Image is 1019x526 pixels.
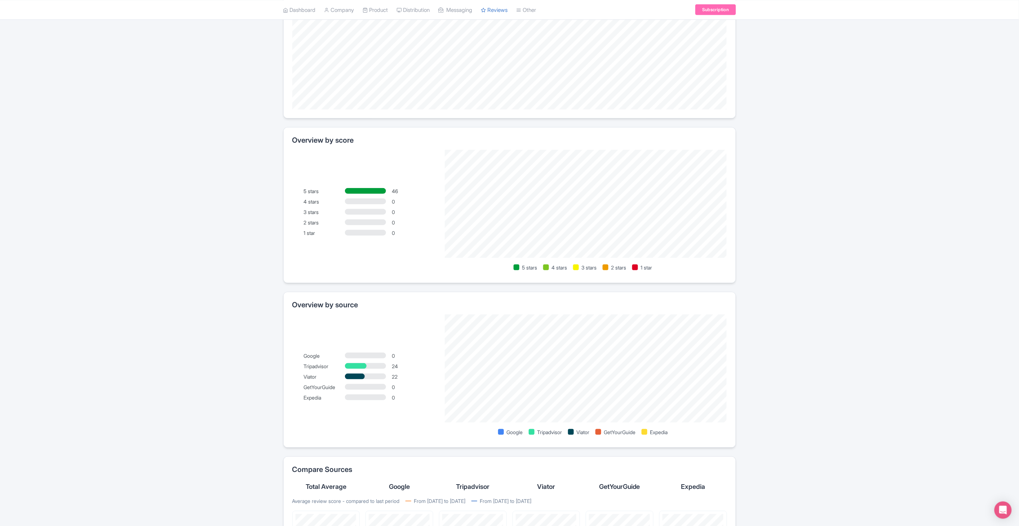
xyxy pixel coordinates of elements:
[392,229,433,237] div: 0
[994,502,1012,519] div: Open Intercom Messenger
[392,373,433,380] div: 22
[304,219,345,226] div: 2 stars
[304,394,345,401] div: Expedia
[650,428,668,436] span: Expedia
[292,465,727,473] h2: Compare Sources
[292,136,727,144] h2: Overview by score
[304,229,345,237] div: 1 star
[392,208,433,216] div: 0
[292,301,727,309] h2: Overview by source
[304,383,345,391] div: GetYourGuide
[392,383,433,391] div: 0
[292,482,360,492] div: Total Average
[304,352,345,360] div: Google
[304,373,345,380] div: Viator
[537,428,562,436] span: Tripadvisor
[304,208,345,216] div: 3 stars
[392,187,433,195] div: 46
[577,428,590,436] span: Viator
[392,198,433,205] div: 0
[552,264,567,271] span: 4 stars
[392,394,433,401] div: 0
[304,362,345,370] div: Tripadvisor
[582,264,597,271] span: 3 stars
[641,264,652,271] span: 1 star
[659,482,727,492] div: Expedia
[522,264,537,271] span: 5 stars
[406,498,466,505] div: From [DATE] to [DATE]
[513,482,580,492] div: Viator
[611,264,626,271] span: 2 stars
[586,482,654,492] div: GetYourGuide
[365,482,433,492] div: Google
[507,428,523,436] span: Google
[604,428,636,436] span: GetYourGuide
[392,352,433,360] div: 0
[304,187,345,195] div: 5 stars
[471,498,532,505] div: From [DATE] to [DATE]
[392,219,433,226] div: 0
[392,362,433,370] div: 24
[695,4,736,15] a: Subscription
[304,198,345,205] div: 4 stars
[439,482,507,492] div: Tripadvisor
[292,498,400,505] p: Average review score - compared to last period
